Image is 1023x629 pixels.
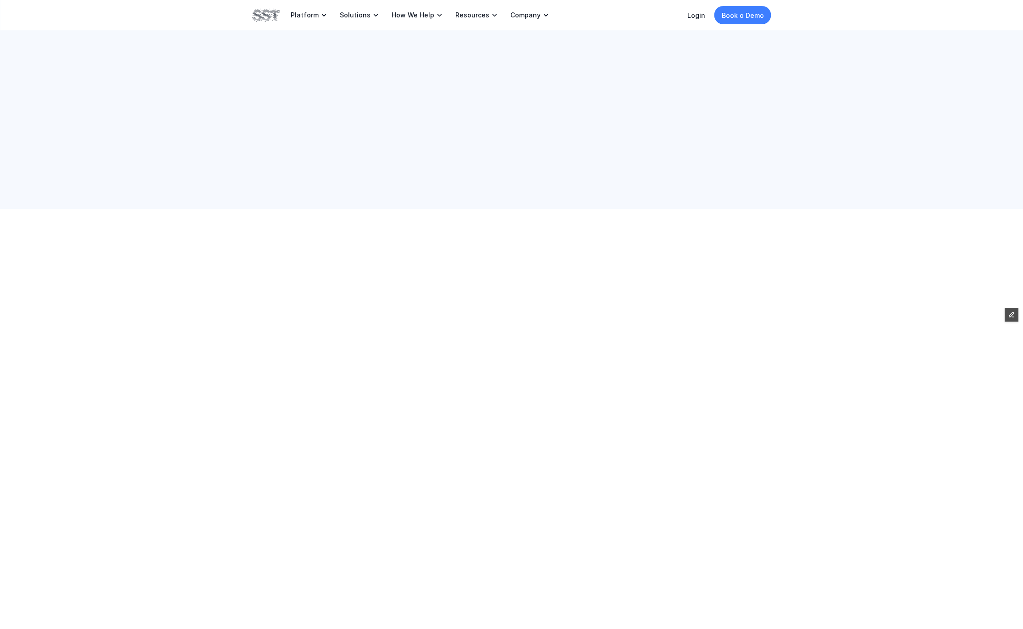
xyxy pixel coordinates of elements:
[722,11,764,20] p: Book a Demo
[687,11,705,19] a: Login
[714,6,771,24] a: Book a Demo
[455,11,489,19] p: Resources
[252,7,280,23] img: SST logo
[510,11,541,19] p: Company
[392,11,434,19] p: How We Help
[1005,308,1018,322] button: Edit Framer Content
[340,11,370,19] p: Solutions
[291,11,319,19] p: Platform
